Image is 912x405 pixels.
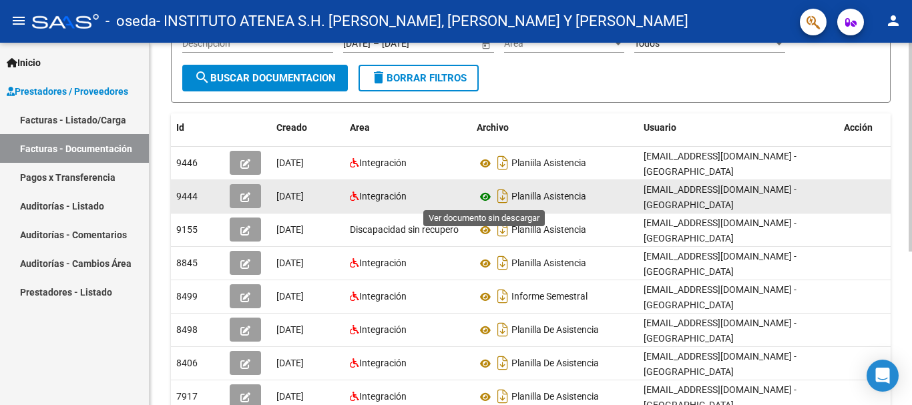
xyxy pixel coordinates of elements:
span: [DATE] [276,258,304,268]
div: Open Intercom Messenger [867,360,899,392]
button: Borrar Filtros [359,65,479,91]
datatable-header-cell: Usuario [638,113,839,142]
span: [DATE] [276,391,304,402]
span: Informe Semestral [511,292,588,302]
span: 9155 [176,224,198,235]
span: 9444 [176,191,198,201]
span: - oseda [105,7,156,36]
i: Descargar documento [494,286,511,307]
span: Planilla Asistencia [511,191,586,202]
span: Integración [359,191,407,201]
datatable-header-cell: Id [171,113,224,142]
span: 8499 [176,291,198,302]
span: Id [176,122,184,133]
mat-icon: menu [11,13,27,29]
span: Borrar Filtros [371,72,467,84]
span: Acción [844,122,873,133]
span: 8406 [176,358,198,368]
span: [DATE] [276,324,304,335]
span: Todos [634,38,660,49]
datatable-header-cell: Creado [271,113,345,142]
span: 9446 [176,157,198,168]
mat-icon: search [194,69,210,85]
button: Open calendar [479,37,493,51]
span: Integración [359,258,407,268]
span: [DATE] [276,224,304,235]
span: Área [504,38,612,49]
input: Fecha inicio [343,38,371,49]
i: Descargar documento [494,319,511,340]
mat-icon: delete [371,69,387,85]
mat-icon: person [885,13,901,29]
span: Planilla De Asistencia [511,358,599,369]
i: Descargar documento [494,185,511,207]
span: Integración [359,291,407,302]
span: [EMAIL_ADDRESS][DOMAIN_NAME] - [GEOGRAPHIC_DATA] [644,218,796,244]
span: Discapacidad sin recupero [350,224,459,235]
span: - INSTITUTO ATENEA S.H. [PERSON_NAME], [PERSON_NAME] Y [PERSON_NAME] [156,7,688,36]
span: Integración [359,324,407,335]
span: Buscar Documentacion [194,72,336,84]
span: [DATE] [276,157,304,168]
span: [DATE] [276,358,304,368]
span: Planilla De Asistencia [511,392,599,402]
i: Descargar documento [494,352,511,374]
span: Inicio [7,55,41,70]
button: Buscar Documentacion [182,65,348,91]
datatable-header-cell: Archivo [471,113,638,142]
span: [EMAIL_ADDRESS][DOMAIN_NAME] - [GEOGRAPHIC_DATA] [644,251,796,277]
span: Planiila Asistencia [511,158,586,169]
span: [EMAIL_ADDRESS][DOMAIN_NAME] - [GEOGRAPHIC_DATA] [644,318,796,344]
span: [EMAIL_ADDRESS][DOMAIN_NAME] - [GEOGRAPHIC_DATA] [644,151,796,177]
span: 8845 [176,258,198,268]
i: Descargar documento [494,252,511,274]
span: Archivo [477,122,509,133]
span: Creado [276,122,307,133]
span: Integración [359,358,407,368]
span: 8498 [176,324,198,335]
span: Integración [359,391,407,402]
i: Descargar documento [494,219,511,240]
span: Planilla Asistencia [511,258,586,269]
input: Fecha fin [382,38,447,49]
span: [EMAIL_ADDRESS][DOMAIN_NAME] - [GEOGRAPHIC_DATA] [644,351,796,377]
span: 7917 [176,391,198,402]
span: Integración [359,157,407,168]
span: [DATE] [276,191,304,201]
datatable-header-cell: Area [345,113,471,142]
span: Usuario [644,122,676,133]
span: [DATE] [276,291,304,302]
datatable-header-cell: Acción [839,113,905,142]
span: Area [350,122,370,133]
span: – [373,38,379,49]
span: Prestadores / Proveedores [7,84,128,99]
span: [EMAIL_ADDRESS][DOMAIN_NAME] - [GEOGRAPHIC_DATA] [644,184,796,210]
span: [EMAIL_ADDRESS][DOMAIN_NAME] - [GEOGRAPHIC_DATA] [644,284,796,310]
span: Planilla De Asistencia [511,325,599,336]
i: Descargar documento [494,152,511,173]
span: Planilla Asistencia [511,225,586,236]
